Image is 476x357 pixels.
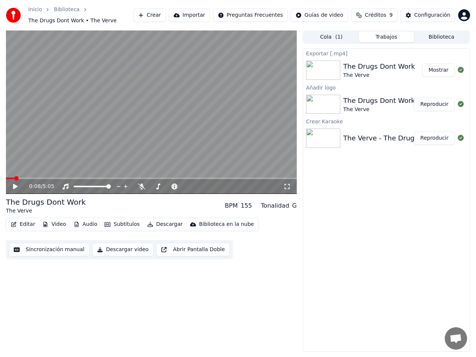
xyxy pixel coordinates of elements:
button: Mostrar [422,64,455,77]
div: Biblioteca en la nube [199,221,254,228]
img: youka [6,8,21,23]
div: G [292,201,297,210]
div: Crear Karaoke [303,117,470,126]
div: Añadir logo [303,83,470,92]
div: The Drugs Dont Work [343,61,415,72]
div: Configuración [414,12,450,19]
a: Inicio [28,6,42,13]
div: The Drugs Dont Work [6,197,86,207]
button: Biblioteca [414,32,469,42]
button: Subtítulos [102,219,142,230]
button: Abrir Pantalla Doble [156,243,229,256]
span: Créditos [365,12,386,19]
button: Cola [304,32,359,42]
div: Exportar [.mp4] [303,49,470,58]
button: Trabajos [359,32,414,42]
div: The Verve - The Drugs Dont Work [343,133,455,143]
button: Editar [8,219,38,230]
div: 155 [241,201,252,210]
button: Créditos9 [351,9,398,22]
button: Guías de video [291,9,348,22]
span: 5:05 [42,183,54,190]
span: ( 1 ) [335,33,342,41]
button: Reproducir [414,132,455,145]
div: Chat abierto [445,327,467,350]
button: Reproducir [414,98,455,111]
button: Crear [133,9,166,22]
button: Preguntas Frecuentes [213,9,288,22]
div: BPM [225,201,238,210]
nav: breadcrumb [28,6,133,25]
div: Tonalidad [261,201,289,210]
button: Video [39,219,69,230]
div: The Verve [343,106,415,113]
button: Descargar [144,219,186,230]
div: The Verve [6,207,86,215]
button: Sincronización manual [9,243,89,256]
button: Configuración [401,9,455,22]
div: The Drugs Dont Work [343,95,415,106]
div: / [29,183,47,190]
a: Biblioteca [54,6,80,13]
button: Audio [71,219,100,230]
button: Descargar video [92,243,153,256]
span: The Drugs Dont Work • The Verve [28,17,117,25]
div: The Verve [343,72,415,79]
span: 0:08 [29,183,41,190]
span: 9 [389,12,393,19]
button: Importar [169,9,210,22]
